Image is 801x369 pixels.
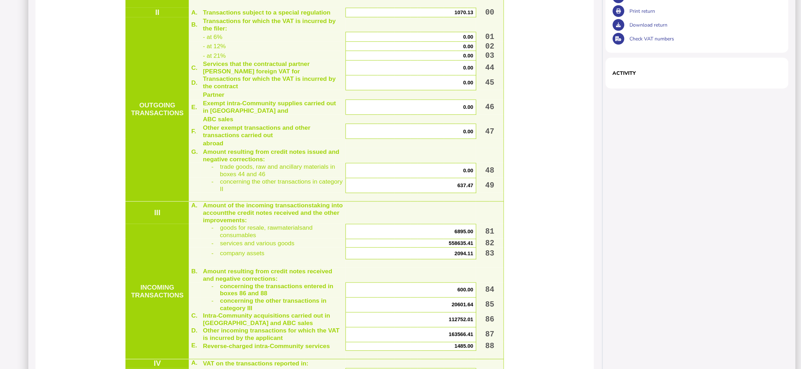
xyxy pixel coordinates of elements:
[463,44,474,49] span: 0.00
[613,5,624,17] button: Open printable view of return.
[203,100,336,114] span: Exempt intra-Community supplies carried out in [GEOGRAPHIC_DATA] and
[220,224,313,239] span: goods for resale, raw and consumables
[220,178,343,192] span: concerning the other transactions in category II
[203,148,340,163] span: Amount resulting from credit notes issued and negative corrections:
[278,224,302,231] span: materials
[212,240,220,247] span: -
[449,317,473,323] span: 112752.01
[485,239,494,247] span: 82
[485,227,494,236] span: 81
[485,286,494,294] span: 84
[155,8,159,17] span: II
[212,250,220,257] span: -
[485,78,494,87] span: 45
[485,315,494,324] span: 86
[485,330,494,339] span: 87
[463,65,474,71] span: 0.00
[613,19,624,31] button: Download return
[191,327,197,334] span: D.
[203,75,336,90] span: Transactions for which the VAT is incurred by the contract
[455,251,474,256] span: 2094.11
[220,283,334,297] span: concerning the transactions entered in boxes 86 and 88
[203,360,309,367] span: VAT on the transactions reported in:
[203,268,332,282] span: Amount resulting from credit notes received and negative corrections:
[191,202,197,209] span: A.
[154,208,161,217] span: III
[452,302,474,308] span: 20601.64
[455,343,474,349] span: 1485.00
[485,301,494,309] span: 85
[212,297,220,304] span: -
[203,60,310,75] span: Services that the contractual partner [PERSON_NAME] foreign VAT for
[458,183,474,188] span: 637.47
[463,129,474,134] span: 0.00
[191,104,197,111] span: E.
[220,240,295,247] span: services and various goods
[463,53,474,58] span: 0.00
[203,124,310,139] span: Other exempt transactions and other transactions carried out
[191,9,197,16] span: A.
[203,202,343,224] span: Amount of the incoming transactions the credit notes received and the other improvements:
[203,33,223,40] span: - at 6%
[455,10,474,15] span: 1070.13
[191,312,197,319] span: C.
[203,52,226,59] span: - at 21%
[203,343,330,350] span: Reverse-charged intra-Community services
[485,63,494,72] span: 44
[628,4,782,18] div: Print return
[449,240,473,246] span: 558635.41
[449,332,473,337] span: 163566.41
[212,283,220,290] span: -
[191,128,196,135] span: F.
[191,21,197,28] span: B.
[458,287,474,293] span: 600.00
[485,166,494,175] span: 48
[203,140,224,147] span: abroad
[203,312,330,327] span: Intra-Community acquisitions carried out in [GEOGRAPHIC_DATA] and ABC sales
[628,32,782,46] div: Check VAT numbers
[203,327,340,342] span: Other incoming transactions for which the VAT is incurred by the applicant
[203,9,331,16] span: Transactions subject to a special regulation
[203,17,336,32] span: Transactions for which the VAT is incurred by the filer:
[212,178,220,185] span: -
[212,224,220,231] span: -
[485,181,494,190] span: 49
[131,284,184,299] span: INCOMING TRANSACTIONS
[220,250,264,257] span: company assets
[203,202,343,216] span: taking into account
[485,51,494,60] span: 03
[203,43,226,50] span: - at 12%
[191,64,197,71] span: C.
[191,359,197,367] span: A.
[154,359,161,368] span: IV
[203,91,225,98] span: Partner
[191,79,197,86] span: D.
[485,127,494,136] span: 47
[463,104,474,110] span: 0.00
[212,163,220,170] span: -
[463,168,474,173] span: 0.00
[191,342,197,349] span: E.
[220,297,327,312] span: concerning the other transactions in category III
[203,116,234,123] span: ABC sales
[485,8,494,17] span: 00
[463,80,474,85] span: 0.00
[485,249,494,258] span: 83
[455,229,474,234] span: 6895.00
[485,103,494,111] span: 46
[191,148,198,155] span: G.
[485,342,494,351] span: 88
[485,42,494,51] span: 02
[220,163,335,178] span: trade goods, raw and ancillary materials in boxes 44 and 46
[463,34,474,40] span: 0.00
[613,70,782,77] h1: Activity
[485,33,494,41] span: 01
[191,268,197,275] span: B.
[131,101,184,117] span: OUTGOING TRANSACTIONS
[613,33,624,45] button: Check VAT numbers on return.
[628,18,782,32] div: Download return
